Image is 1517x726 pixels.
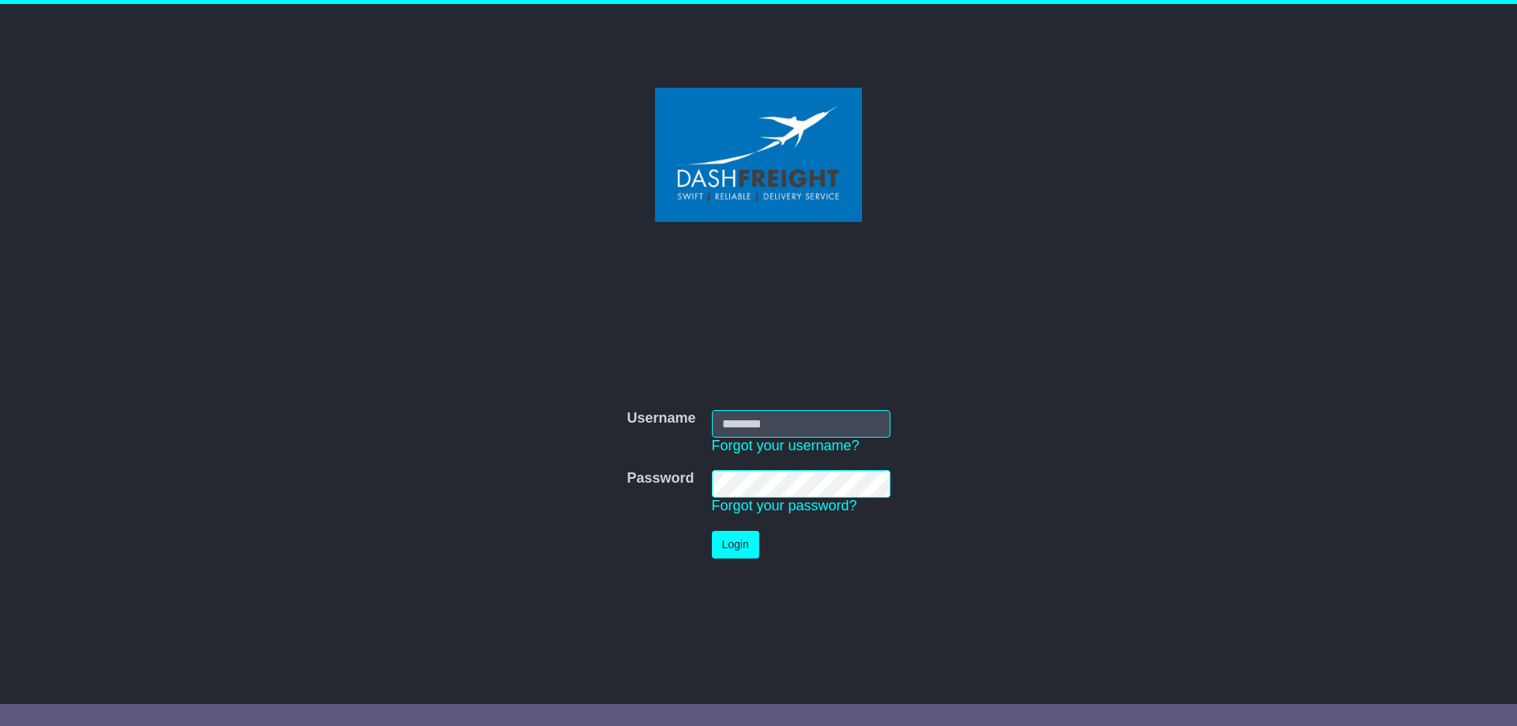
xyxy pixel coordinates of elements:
a: Forgot your password? [712,498,857,513]
label: Password [627,470,694,487]
label: Username [627,410,695,427]
a: Forgot your username? [712,438,860,453]
button: Login [712,531,759,559]
img: Dash Freight [655,88,862,222]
